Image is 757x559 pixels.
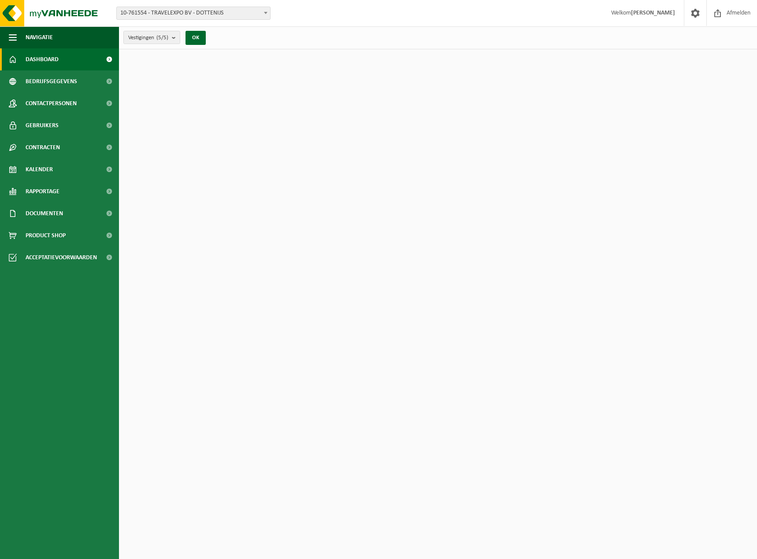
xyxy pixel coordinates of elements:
[26,70,77,92] span: Bedrijfsgegevens
[26,246,97,268] span: Acceptatievoorwaarden
[631,10,675,16] strong: [PERSON_NAME]
[26,26,53,48] span: Navigatie
[116,7,271,20] span: 10-761554 - TRAVELEXPO BV - DOTTENIJS
[186,31,206,45] button: OK
[123,31,180,44] button: Vestigingen(5/5)
[26,158,53,180] span: Kalender
[26,180,59,202] span: Rapportage
[128,31,168,44] span: Vestigingen
[156,35,168,40] count: (5/5)
[26,48,59,70] span: Dashboard
[117,7,270,19] span: 10-761554 - TRAVELEXPO BV - DOTTENIJS
[26,202,63,224] span: Documenten
[26,224,66,246] span: Product Shop
[26,136,60,158] span: Contracten
[26,92,77,114] span: Contactpersonen
[26,114,59,136] span: Gebruikers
